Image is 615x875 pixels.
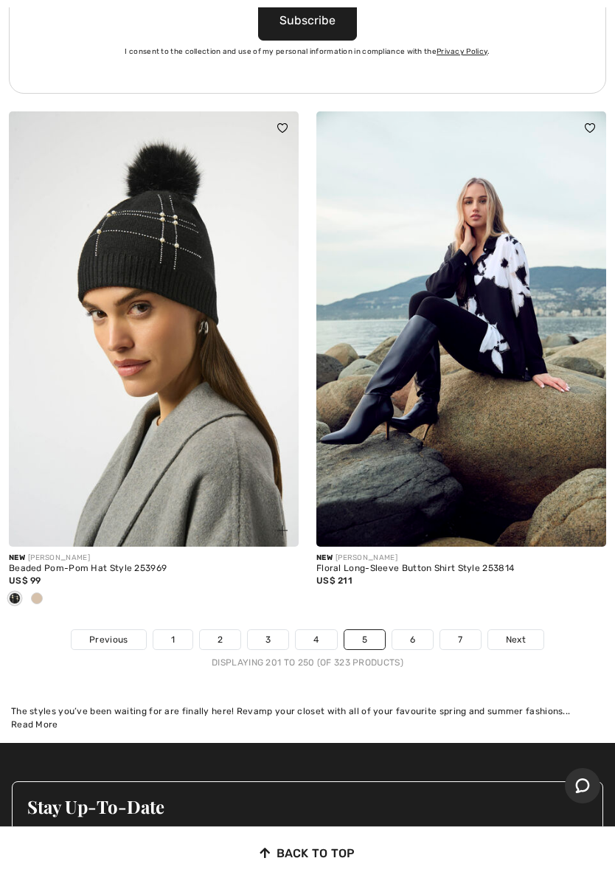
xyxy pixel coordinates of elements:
span: US$ 211 [316,575,352,586]
a: Previous [72,630,145,649]
img: Floral Long-Sleeve Button Shirt Style 253814. Black/Off White [316,111,606,547]
div: Taupe melange [26,587,48,612]
div: [PERSON_NAME] [316,553,606,564]
a: 6 [392,630,433,649]
a: 2 [200,630,240,649]
span: New [316,553,333,562]
span: Previous [89,633,128,646]
div: Floral Long-Sleeve Button Shirt Style 253814 [316,564,606,574]
a: 7 [440,630,480,649]
iframe: Opens a widget where you can chat to one of our agents [565,768,600,805]
a: Next [488,630,543,649]
a: 3 [248,630,288,649]
img: heart_black_full.svg [585,123,595,132]
div: The styles you’ve been waiting for are finally here! Revamp your closet with all of your favourit... [11,705,604,718]
a: 4 [296,630,336,649]
span: New [9,553,25,562]
a: 1 [153,630,192,649]
span: Next [506,633,526,646]
span: US$ 99 [9,575,41,586]
img: heart_black_full.svg [277,123,288,132]
label: I consent to the collection and use of my personal information in compliance with the . [125,46,490,58]
div: [PERSON_NAME] [9,553,299,564]
button: Subscribe [258,1,357,41]
h3: Stay Up-To-Date [27,797,588,816]
span: Read More [11,719,58,730]
img: plus_v2.svg [585,525,595,536]
div: Black [4,587,26,612]
div: Beaded Pom-Pom Hat Style 253969 [9,564,299,574]
img: plus_v2.svg [277,525,288,536]
a: 5 [344,630,385,649]
img: Beaded Pom-Pom Hat Style 253969. Black [9,111,299,547]
a: Privacy Policy [437,47,487,56]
